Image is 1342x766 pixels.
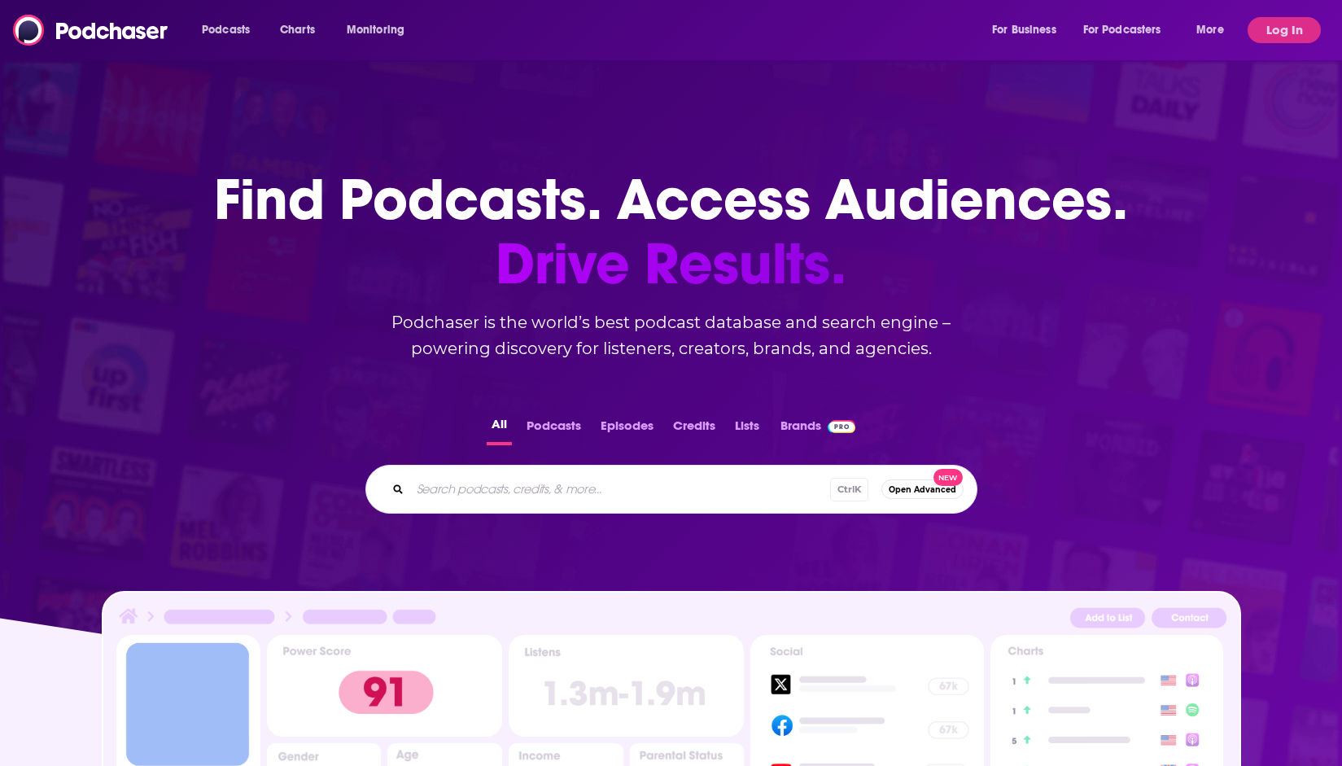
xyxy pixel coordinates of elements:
button: Open AdvancedNew [881,479,964,499]
input: Search podcasts, credits, & more... [410,476,830,502]
span: For Podcasters [1083,19,1161,42]
button: open menu [335,17,426,43]
a: Charts [269,17,325,43]
img: Podchaser Pro [828,420,856,433]
img: Podcast Insights Power score [267,635,502,737]
button: Credits [668,414,720,445]
h2: Podchaser is the world’s best podcast database and search engine – powering discovery for listene... [346,309,997,361]
h1: Find Podcasts. Access Audiences. [214,168,1128,296]
button: Episodes [596,414,658,445]
img: Podcast Insights Listens [509,635,744,737]
button: open menu [1185,17,1244,43]
img: Podchaser - Follow, Share and Rate Podcasts [13,15,169,46]
span: More [1196,19,1224,42]
a: BrandsPodchaser Pro [780,414,856,445]
img: Podcast Insights Header [116,606,1226,634]
span: New [933,469,963,486]
span: For Business [992,19,1056,42]
button: Lists [730,414,764,445]
span: Open Advanced [889,485,956,494]
span: Charts [280,19,315,42]
button: open menu [190,17,271,43]
button: open menu [1073,17,1185,43]
button: All [487,414,512,445]
button: Log In [1248,17,1321,43]
button: open menu [981,17,1077,43]
button: Podcasts [522,414,586,445]
span: Podcasts [202,19,250,42]
span: Monitoring [347,19,404,42]
div: Search podcasts, credits, & more... [365,465,977,514]
span: Ctrl K [830,478,868,501]
span: Drive Results. [214,232,1128,296]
